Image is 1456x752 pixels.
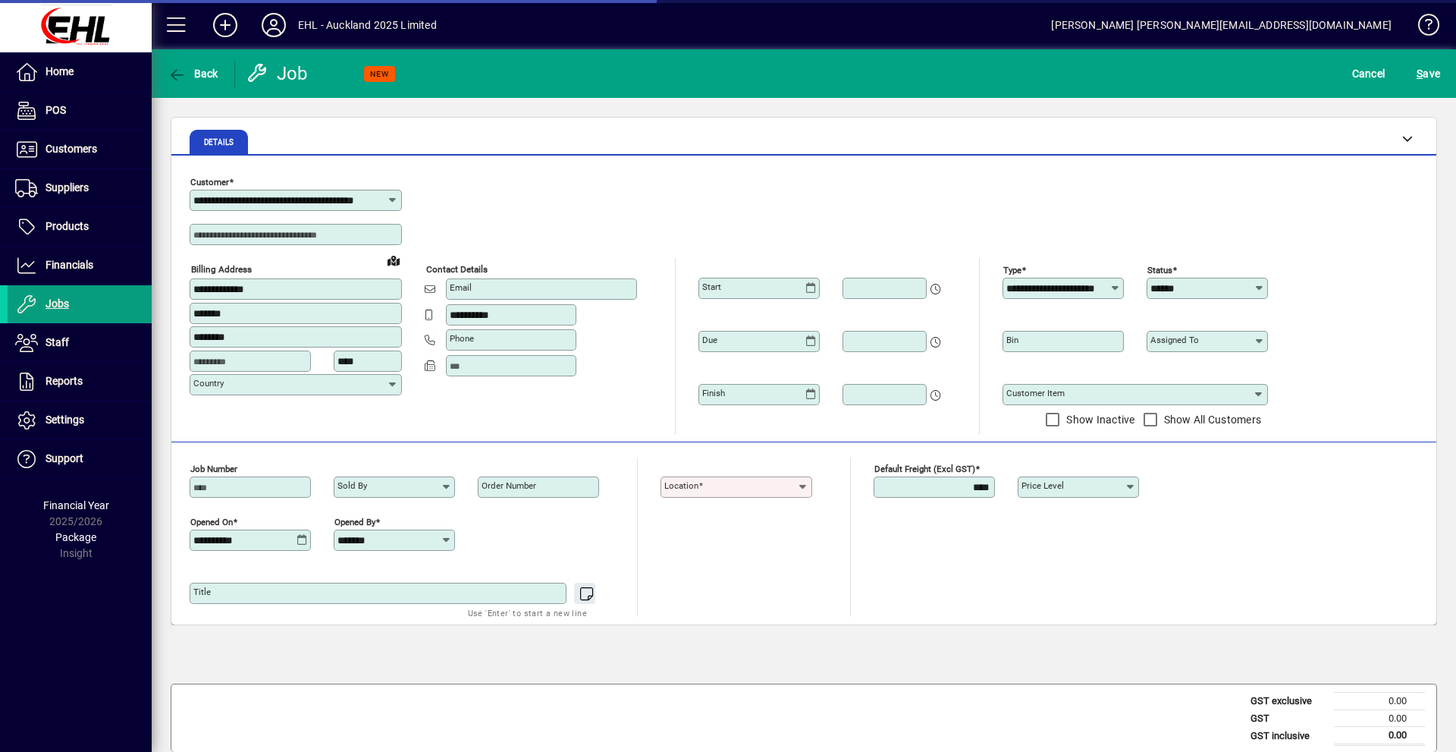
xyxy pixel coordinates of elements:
[702,388,725,398] mat-label: Finish
[450,282,472,293] mat-label: Email
[8,53,152,91] a: Home
[1006,388,1065,398] mat-label: Customer Item
[1150,335,1199,345] mat-label: Assigned to
[1352,61,1385,86] span: Cancel
[190,464,237,474] mat-label: Job number
[190,177,229,187] mat-label: Customer
[468,604,587,621] mat-hint: Use 'Enter' to start a new line
[1051,13,1392,37] div: [PERSON_NAME] [PERSON_NAME][EMAIL_ADDRESS][DOMAIN_NAME]
[8,169,152,207] a: Suppliers
[164,60,222,87] button: Back
[664,480,698,491] mat-label: Location
[8,324,152,362] a: Staff
[1348,60,1389,87] button: Cancel
[204,139,234,146] span: Details
[45,414,84,426] span: Settings
[152,60,235,87] app-page-header-button: Back
[8,131,152,168] a: Customers
[1003,265,1021,275] mat-label: Type
[1021,480,1064,491] mat-label: Price Level
[1243,727,1334,745] td: GST inclusive
[190,517,233,527] mat-label: Opened On
[246,61,311,86] div: Job
[482,480,536,491] mat-label: Order number
[874,464,975,474] mat-label: Default Freight (excl GST)
[1243,693,1334,710] td: GST exclusive
[8,401,152,439] a: Settings
[1063,412,1134,427] label: Show Inactive
[298,13,437,37] div: EHL - Auckland 2025 Limited
[45,336,69,348] span: Staff
[45,452,83,464] span: Support
[1147,265,1172,275] mat-label: Status
[334,517,375,527] mat-label: Opened by
[1006,335,1018,345] mat-label: Bin
[1161,412,1262,427] label: Show All Customers
[8,92,152,130] a: POS
[193,587,211,597] mat-label: Title
[1334,693,1425,710] td: 0.00
[8,208,152,246] a: Products
[8,440,152,478] a: Support
[45,143,97,155] span: Customers
[55,531,96,543] span: Package
[45,65,74,77] span: Home
[1243,710,1334,727] td: GST
[1417,61,1440,86] span: ave
[43,499,109,511] span: Financial Year
[702,335,717,345] mat-label: Due
[1334,710,1425,727] td: 0.00
[201,11,249,39] button: Add
[249,11,298,39] button: Profile
[450,333,474,344] mat-label: Phone
[45,375,83,387] span: Reports
[1334,727,1425,745] td: 0.00
[45,259,93,271] span: Financials
[45,297,69,310] span: Jobs
[337,480,367,491] mat-label: Sold by
[1413,60,1444,87] button: Save
[168,68,218,80] span: Back
[1407,3,1437,52] a: Knowledge Base
[45,104,66,116] span: POS
[702,282,721,292] mat-label: Start
[8,247,152,285] a: Financials
[45,220,89,232] span: Products
[193,378,224,389] mat-label: Country
[370,69,389,79] span: NEW
[45,181,89,194] span: Suppliers
[381,248,406,272] a: View on map
[8,363,152,401] a: Reports
[1417,68,1423,80] span: S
